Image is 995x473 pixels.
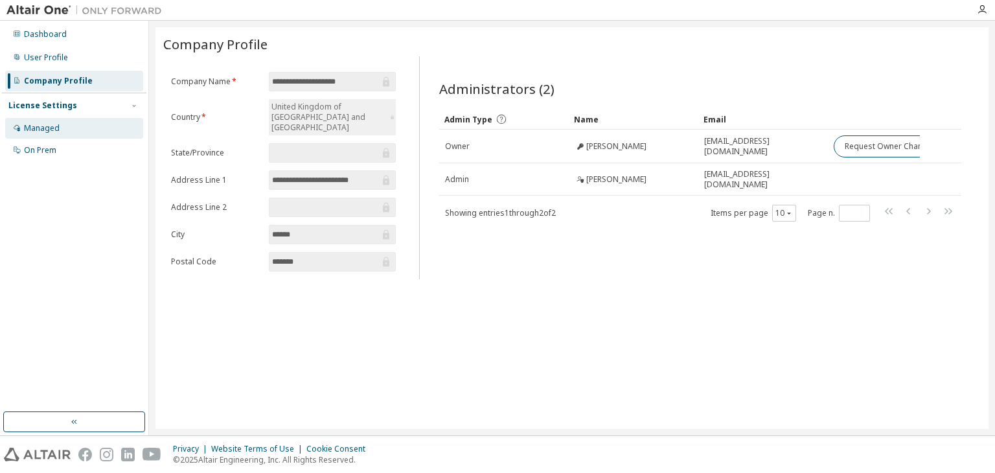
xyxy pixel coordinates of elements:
[574,109,693,130] div: Name
[171,148,261,158] label: State/Province
[4,448,71,461] img: altair_logo.svg
[775,208,793,218] button: 10
[703,109,823,130] div: Email
[586,174,646,185] span: [PERSON_NAME]
[173,444,211,454] div: Privacy
[173,454,373,465] p: © 2025 Altair Engineering, Inc. All Rights Reserved.
[171,175,261,185] label: Address Line 1
[444,114,492,125] span: Admin Type
[439,80,555,98] span: Administrators (2)
[171,229,261,240] label: City
[711,205,796,222] span: Items per page
[445,207,556,218] span: Showing entries 1 through 2 of 2
[586,141,646,152] span: [PERSON_NAME]
[171,76,261,87] label: Company Name
[269,100,388,135] div: United Kingdom of [GEOGRAPHIC_DATA] and [GEOGRAPHIC_DATA]
[24,145,56,156] div: On Prem
[834,135,943,157] button: Request Owner Change
[704,136,822,157] span: [EMAIL_ADDRESS][DOMAIN_NAME]
[24,52,68,63] div: User Profile
[78,448,92,461] img: facebook.svg
[445,141,470,152] span: Owner
[171,257,261,267] label: Postal Code
[121,448,135,461] img: linkedin.svg
[808,205,870,222] span: Page n.
[8,100,77,111] div: License Settings
[143,448,161,461] img: youtube.svg
[100,448,113,461] img: instagram.svg
[24,29,67,40] div: Dashboard
[163,35,268,53] span: Company Profile
[24,123,60,133] div: Managed
[445,174,469,185] span: Admin
[269,99,396,135] div: United Kingdom of [GEOGRAPHIC_DATA] and [GEOGRAPHIC_DATA]
[171,112,261,122] label: Country
[6,4,168,17] img: Altair One
[306,444,373,454] div: Cookie Consent
[211,444,306,454] div: Website Terms of Use
[24,76,93,86] div: Company Profile
[171,202,261,213] label: Address Line 2
[704,169,822,190] span: [EMAIL_ADDRESS][DOMAIN_NAME]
